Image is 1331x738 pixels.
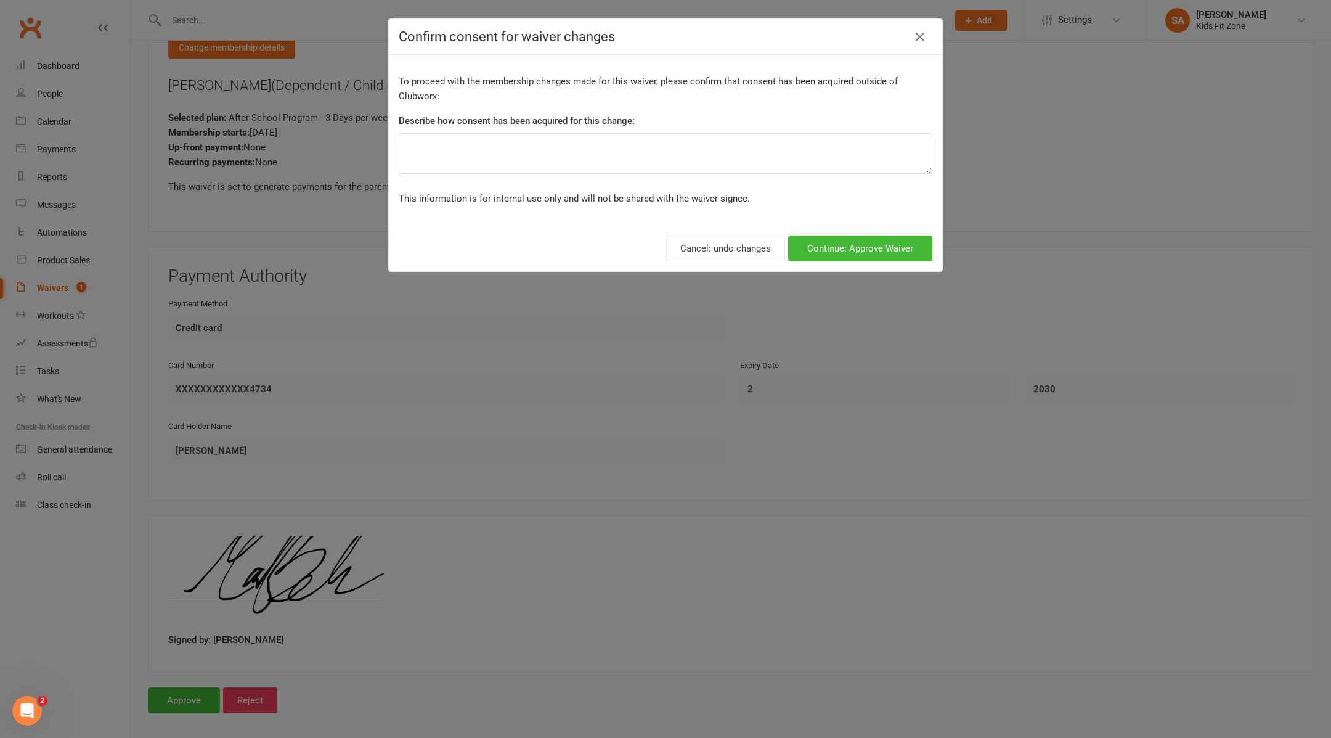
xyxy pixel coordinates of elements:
label: Describe how consent has been acquired for this change: [399,113,635,128]
span: Confirm consent for waiver changes [399,29,615,44]
span: 2 [38,696,47,706]
p: This information is for internal use only and will not be shared with the waiver signee. [399,191,932,206]
button: Continue: Approve Waiver [788,236,932,261]
p: To proceed with the membership changes made for this waiver, please confirm that consent has been... [399,74,932,104]
button: Close [910,27,930,47]
button: Cancel: undo changes [666,236,785,261]
iframe: Intercom live chat [12,696,42,726]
